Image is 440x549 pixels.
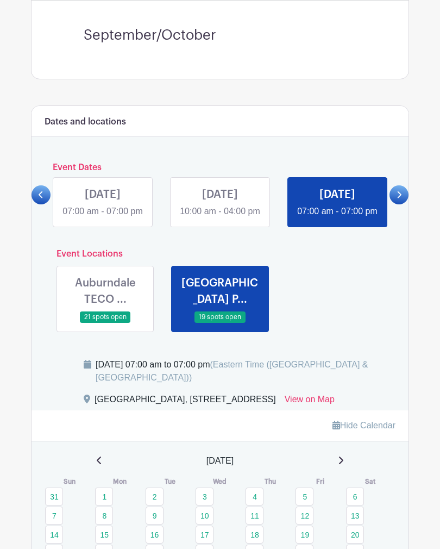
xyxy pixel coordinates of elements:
[84,27,356,44] h3: September/October
[246,488,263,506] a: 4
[296,488,313,506] a: 5
[206,454,234,467] span: [DATE]
[45,507,63,525] a: 7
[245,476,295,487] th: Thu
[95,393,276,410] div: [GEOGRAPHIC_DATA], [STREET_ADDRESS]
[45,526,63,544] a: 14
[96,358,395,384] div: [DATE] 07:00 am to 07:00 pm
[95,507,113,525] a: 8
[96,360,368,382] span: (Eastern Time ([GEOGRAPHIC_DATA] & [GEOGRAPHIC_DATA]))
[196,526,213,544] a: 17
[295,476,345,487] th: Fri
[246,526,263,544] a: 18
[296,507,313,525] a: 12
[346,488,364,506] a: 6
[95,488,113,506] a: 1
[146,526,164,544] a: 16
[346,526,364,544] a: 20
[195,476,245,487] th: Wed
[48,249,392,259] h6: Event Locations
[51,163,389,173] h6: Event Dates
[345,476,395,487] th: Sat
[146,507,164,525] a: 9
[45,488,63,506] a: 31
[296,526,313,544] a: 19
[45,476,95,487] th: Sun
[285,393,335,410] a: View on Map
[45,117,126,127] h6: Dates and locations
[332,421,395,430] a: Hide Calendar
[146,488,164,506] a: 2
[145,476,195,487] th: Tue
[246,507,263,525] a: 11
[196,488,213,506] a: 3
[95,476,144,487] th: Mon
[95,526,113,544] a: 15
[346,507,364,525] a: 13
[196,507,213,525] a: 10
